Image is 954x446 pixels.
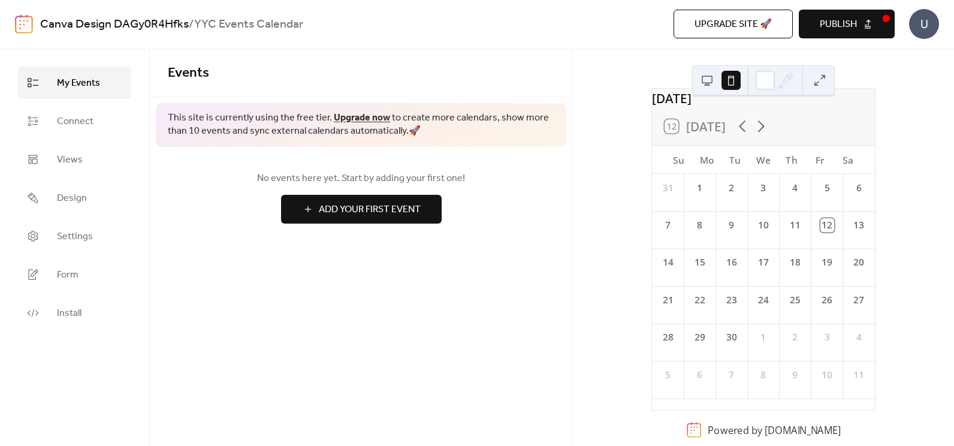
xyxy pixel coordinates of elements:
[778,146,806,174] div: Th
[749,146,777,174] div: We
[834,146,862,174] div: Sa
[820,368,834,382] div: 10
[334,109,390,127] a: Upgrade now
[693,218,707,232] div: 8
[820,17,857,32] span: Publish
[788,330,802,344] div: 2
[820,330,834,344] div: 3
[820,218,834,232] div: 12
[852,218,866,232] div: 13
[788,293,802,307] div: 25
[708,423,841,436] div: Powered by
[57,230,93,244] span: Settings
[18,297,131,329] a: Install
[852,330,866,344] div: 4
[788,368,802,382] div: 9
[18,67,131,99] a: My Events
[852,368,866,382] div: 11
[15,14,33,34] img: logo
[674,10,793,38] button: Upgrade site 🚀
[788,256,802,270] div: 18
[168,171,554,186] span: No events here yet. Start by adding your first one!
[909,9,939,39] div: U
[756,218,770,232] div: 10
[852,181,866,195] div: 6
[852,256,866,270] div: 20
[724,256,738,270] div: 16
[665,146,693,174] div: Su
[724,293,738,307] div: 23
[661,181,675,195] div: 31
[693,181,707,195] div: 1
[661,368,675,382] div: 5
[820,256,834,270] div: 19
[18,105,131,137] a: Connect
[57,76,100,91] span: My Events
[661,256,675,270] div: 14
[788,181,802,195] div: 4
[168,195,554,224] a: Add Your First Event
[57,114,93,129] span: Connect
[820,181,834,195] div: 5
[18,258,131,291] a: Form
[724,368,738,382] div: 7
[756,181,770,195] div: 3
[168,111,554,138] span: This site is currently using the free tier. to create more calendars, show more than 10 events an...
[281,195,442,224] button: Add Your First Event
[852,293,866,307] div: 27
[189,13,194,36] b: /
[756,330,770,344] div: 1
[661,218,675,232] div: 7
[693,368,707,382] div: 6
[721,146,749,174] div: Tu
[724,181,738,195] div: 2
[57,191,87,206] span: Design
[57,306,81,321] span: Install
[168,60,209,86] span: Events
[693,256,707,270] div: 15
[319,203,421,217] span: Add Your First Event
[695,17,772,32] span: Upgrade site 🚀
[194,13,303,36] b: YYC Events Calendar
[661,330,675,344] div: 28
[18,143,131,176] a: Views
[693,146,721,174] div: Mo
[788,218,802,232] div: 11
[40,13,189,36] a: Canva Design DAGy0R4Hfks
[820,293,834,307] div: 26
[57,268,79,282] span: Form
[806,146,834,174] div: Fr
[661,293,675,307] div: 21
[756,368,770,382] div: 8
[18,220,131,252] a: Settings
[756,293,770,307] div: 24
[18,182,131,214] a: Design
[799,10,895,38] button: Publish
[57,153,83,167] span: Views
[756,256,770,270] div: 17
[693,293,707,307] div: 22
[652,89,875,107] div: [DATE]
[724,330,738,344] div: 30
[724,218,738,232] div: 9
[693,330,707,344] div: 29
[765,423,841,436] a: [DOMAIN_NAME]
